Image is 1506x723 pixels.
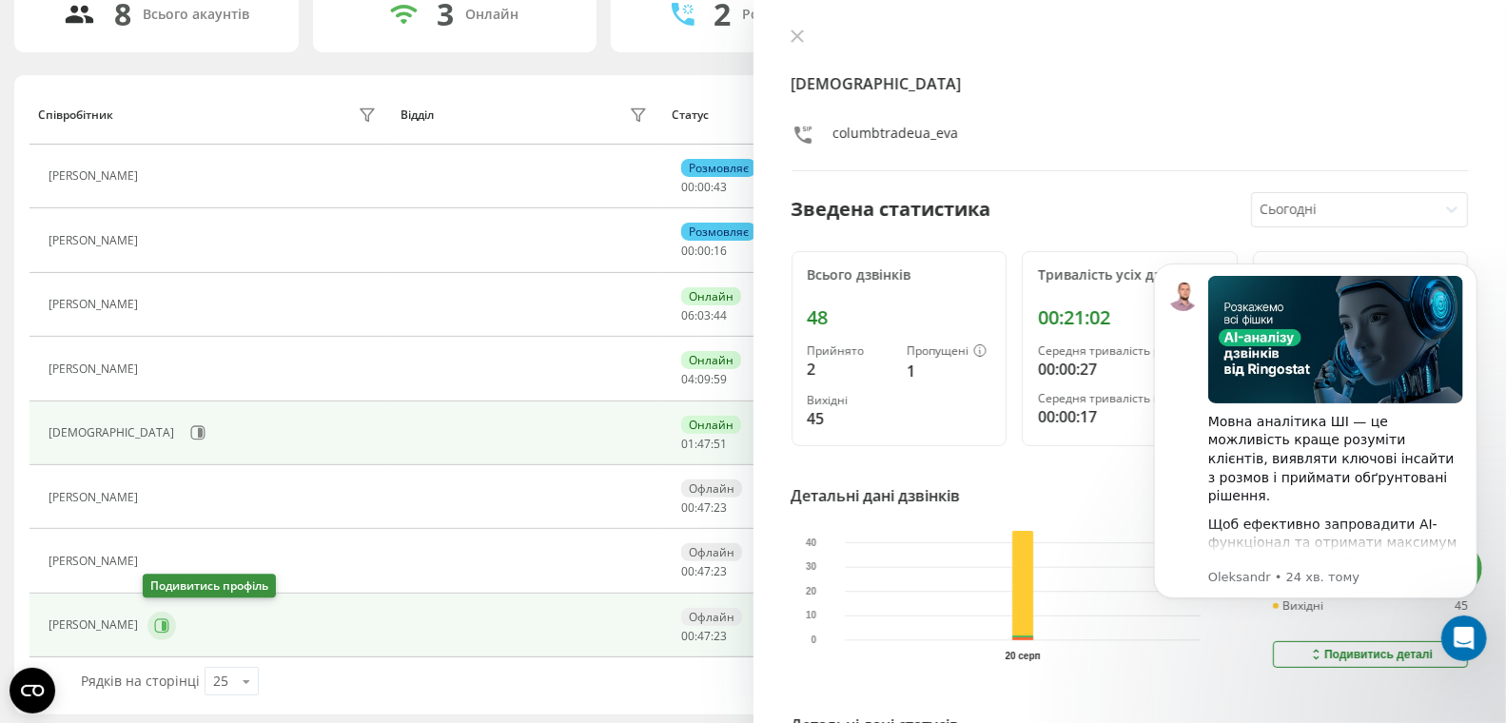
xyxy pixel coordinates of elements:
[681,244,727,258] div: : :
[808,344,891,358] div: Прийнято
[808,358,891,381] div: 2
[1038,306,1222,329] div: 00:21:02
[681,499,694,516] span: 00
[714,371,727,387] span: 59
[792,484,961,507] div: Детальні дані дзвінків
[808,407,891,430] div: 45
[672,108,709,122] div: Статус
[681,181,727,194] div: : :
[806,562,817,573] text: 30
[681,438,727,451] div: : :
[49,491,143,504] div: [PERSON_NAME]
[681,307,694,323] span: 06
[681,223,756,241] div: Розмовляє
[697,371,711,387] span: 09
[907,360,990,382] div: 1
[808,267,991,283] div: Всього дзвінків
[811,635,816,646] text: 0
[808,306,991,329] div: 48
[49,618,143,632] div: [PERSON_NAME]
[49,234,143,247] div: [PERSON_NAME]
[697,179,711,195] span: 00
[143,575,276,598] div: Подивитись профіль
[714,499,727,516] span: 23
[681,351,741,369] div: Онлайн
[714,179,727,195] span: 43
[806,611,817,621] text: 10
[681,565,727,578] div: : :
[681,309,727,322] div: : :
[742,7,834,23] div: Розмовляють
[792,72,1469,95] h4: [DEMOGRAPHIC_DATA]
[808,394,891,407] div: Вихідні
[1038,392,1222,405] div: Середня тривалість відповіді
[792,195,991,224] div: Зведена статистика
[681,628,694,644] span: 00
[681,436,694,452] span: 01
[681,371,694,387] span: 04
[714,563,727,579] span: 23
[697,499,711,516] span: 47
[49,169,143,183] div: [PERSON_NAME]
[697,436,711,452] span: 47
[714,628,727,644] span: 23
[1038,267,1222,283] div: Тривалість усіх дзвінків
[907,344,990,360] div: Пропущені
[1005,651,1040,661] text: 20 серп
[681,608,742,626] div: Офлайн
[681,543,742,561] div: Офлайн
[143,7,249,23] div: Всього акаунтів
[681,373,727,386] div: : :
[681,159,756,177] div: Розмовляє
[401,108,434,122] div: Відділ
[49,298,143,311] div: [PERSON_NAME]
[1038,344,1222,358] div: Середня тривалість розмови
[681,179,694,195] span: 00
[681,630,727,643] div: : :
[681,501,727,515] div: : :
[10,668,55,713] button: Open CMP widget
[38,108,113,122] div: Співробітник
[49,426,179,440] div: [DEMOGRAPHIC_DATA]
[806,537,817,548] text: 40
[697,307,711,323] span: 03
[714,436,727,452] span: 51
[681,563,694,579] span: 00
[697,628,711,644] span: 47
[714,307,727,323] span: 44
[49,362,143,376] div: [PERSON_NAME]
[681,287,741,305] div: Онлайн
[81,672,200,690] span: Рядків на сторінці
[833,124,959,151] div: columbtradeua_eva
[1441,616,1487,661] iframe: Intercom live chat
[1038,405,1222,428] div: 00:00:17
[1125,236,1506,672] iframe: Intercom notifications повідомлення
[806,586,817,596] text: 20
[697,243,711,259] span: 00
[681,243,694,259] span: 00
[714,243,727,259] span: 16
[213,672,228,691] div: 25
[49,555,143,568] div: [PERSON_NAME]
[465,7,518,23] div: Онлайн
[1038,358,1222,381] div: 00:00:27
[697,563,711,579] span: 47
[681,416,741,434] div: Онлайн
[681,479,742,498] div: Офлайн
